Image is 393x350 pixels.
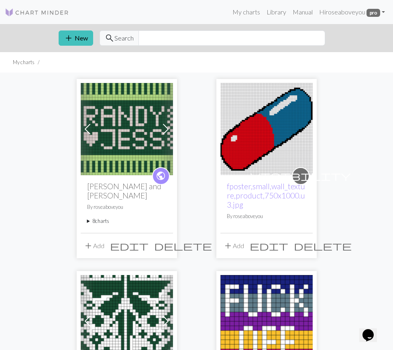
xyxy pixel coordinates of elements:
[227,212,306,220] p: By roseaboveyou
[294,240,352,251] span: delete
[367,9,380,17] span: pro
[81,83,173,175] img: R - Chart A (Front Cuff)
[13,59,35,66] li: My charts
[220,238,247,253] button: Add
[263,4,289,20] a: Library
[291,238,354,253] button: Delete
[87,203,167,211] p: By roseaboveyou
[114,33,134,43] span: Search
[220,316,313,324] a: FO
[250,241,288,251] i: Edit
[110,241,149,251] i: Edit
[81,238,107,253] button: Add
[64,32,73,44] span: add
[87,217,167,225] summary: 8charts
[81,316,173,324] a: Firefly (body size 8, 22.5 st/4in)
[250,170,351,182] span: visibility
[250,168,351,184] i: private
[359,318,385,342] iframe: chat widget
[152,167,170,185] a: public
[289,4,316,20] a: Manual
[220,124,313,132] a: Pill
[83,240,93,251] span: add
[220,83,313,175] img: Pill
[110,240,149,251] span: edit
[247,238,291,253] button: Edit
[316,4,388,20] a: Hiroseaboveyou pro
[87,182,167,200] h2: [PERSON_NAME] and [PERSON_NAME]
[5,8,69,17] img: Logo
[154,240,212,251] span: delete
[107,238,151,253] button: Edit
[156,170,166,182] span: public
[227,182,305,209] a: fposter,small,wall_texture,product,750x1000.u3.jpg
[250,240,288,251] span: edit
[151,238,215,253] button: Delete
[156,168,166,184] i: public
[59,30,93,46] button: New
[223,240,233,251] span: add
[105,32,114,44] span: search
[229,4,263,20] a: My charts
[81,124,173,132] a: R - Chart A (Front Cuff)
